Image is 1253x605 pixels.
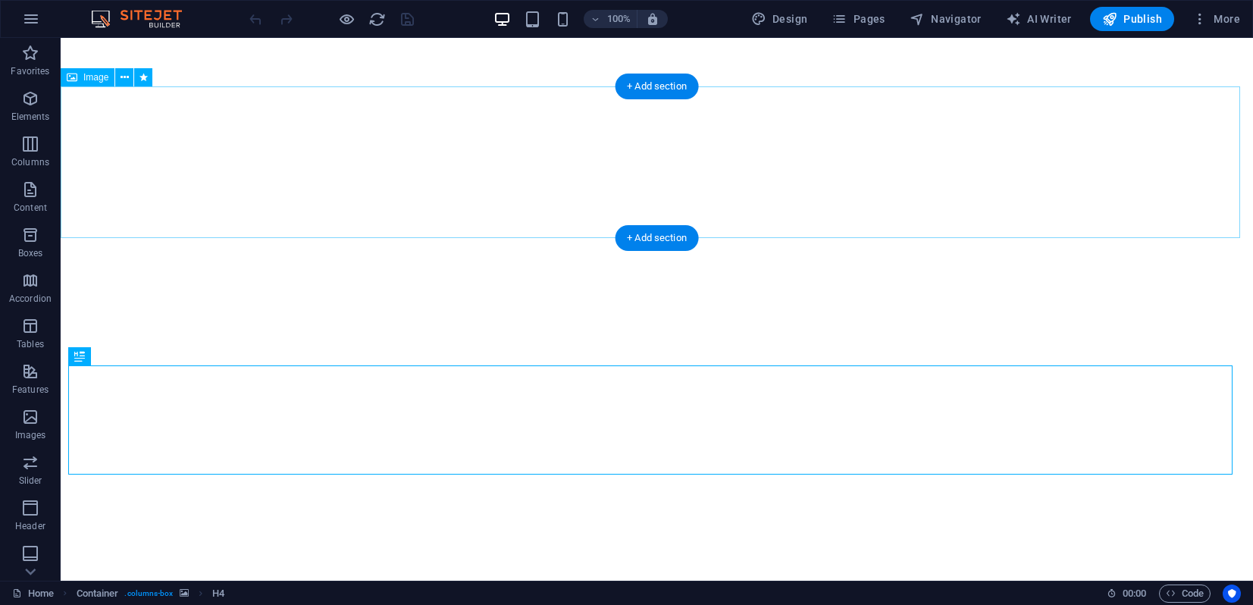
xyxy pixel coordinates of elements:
[1133,588,1136,599] span: :
[1223,585,1241,603] button: Usercentrics
[751,11,808,27] span: Design
[1000,7,1078,31] button: AI Writer
[904,7,988,31] button: Navigator
[1192,11,1240,27] span: More
[180,589,189,597] i: This element contains a background
[337,10,356,28] button: Click here to leave preview mode and continue editing
[83,73,108,82] span: Image
[77,585,224,603] nav: breadcrumb
[615,74,699,99] div: + Add section
[646,12,659,26] i: On resize automatically adjust zoom level to fit chosen device.
[1166,585,1204,603] span: Code
[12,585,54,603] a: Click to cancel selection. Double-click to open Pages
[745,7,814,31] div: Design (Ctrl+Alt+Y)
[11,156,49,168] p: Columns
[745,7,814,31] button: Design
[11,65,49,77] p: Favorites
[15,520,45,532] p: Header
[606,10,631,28] h6: 100%
[584,10,637,28] button: 100%
[12,384,49,396] p: Features
[910,11,982,27] span: Navigator
[1090,7,1174,31] button: Publish
[212,585,224,603] span: Click to select. Double-click to edit
[1107,585,1147,603] h6: Session time
[368,10,386,28] button: reload
[1159,585,1211,603] button: Code
[124,585,173,603] span: . columns-box
[1123,585,1146,603] span: 00 00
[1186,7,1246,31] button: More
[1006,11,1072,27] span: AI Writer
[14,202,47,214] p: Content
[77,585,119,603] span: Click to select. Double-click to edit
[615,225,699,251] div: + Add section
[17,338,44,350] p: Tables
[825,7,891,31] button: Pages
[87,10,201,28] img: Editor Logo
[832,11,885,27] span: Pages
[19,475,42,487] p: Slider
[18,247,43,259] p: Boxes
[15,429,46,441] p: Images
[368,11,386,28] i: Reload page
[1102,11,1162,27] span: Publish
[9,293,52,305] p: Accordion
[11,111,50,123] p: Elements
